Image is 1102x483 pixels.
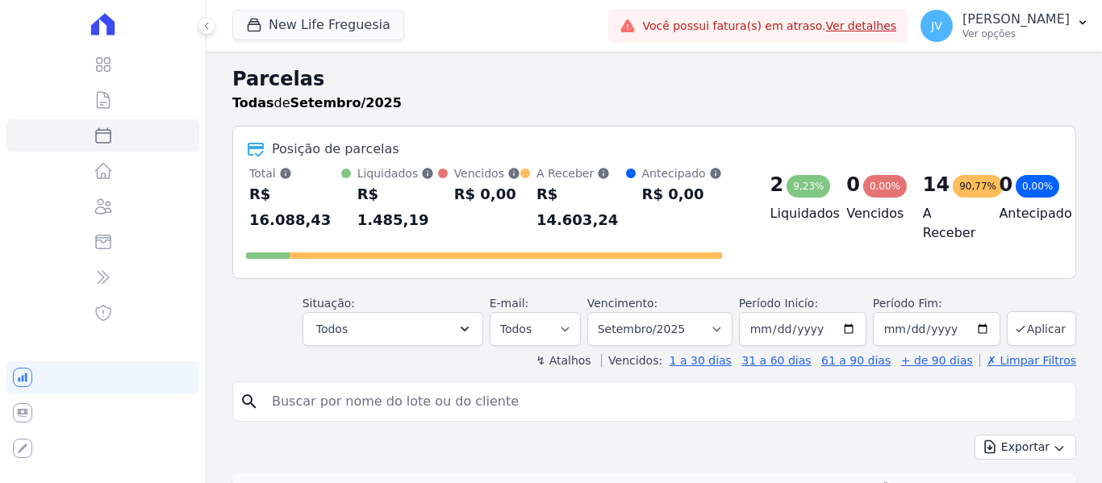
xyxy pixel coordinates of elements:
[232,65,1076,94] h2: Parcelas
[232,94,402,113] p: de
[846,172,860,198] div: 0
[923,204,974,243] h4: A Receber
[249,181,341,233] div: R$ 16.088,43
[770,204,821,223] h4: Liquidados
[232,95,274,110] strong: Todas
[1016,175,1059,198] div: 0,00%
[601,354,662,367] label: Vencidos:
[931,20,942,31] span: JV
[826,19,897,32] a: Ver detalhes
[962,11,1070,27] p: [PERSON_NAME]
[979,354,1076,367] a: ✗ Limpar Filtros
[249,165,341,181] div: Total
[642,181,722,207] div: R$ 0,00
[316,319,348,339] span: Todos
[357,181,438,233] div: R$ 1.485,19
[739,297,818,310] label: Período Inicío:
[454,165,520,181] div: Vencidos
[536,181,626,233] div: R$ 14.603,24
[923,172,950,198] div: 14
[642,18,896,35] span: Você possui fatura(s) em atraso.
[999,204,1050,223] h4: Antecipado
[303,312,483,346] button: Todos
[953,175,1003,198] div: 90,77%
[1007,311,1076,346] button: Aplicar
[272,139,399,159] div: Posição de parcelas
[999,172,1012,198] div: 0
[821,354,891,367] a: 61 a 90 dias
[490,297,529,310] label: E-mail:
[642,165,722,181] div: Antecipado
[262,385,1069,418] input: Buscar por nome do lote ou do cliente
[240,392,259,411] i: search
[975,435,1076,460] button: Exportar
[536,165,626,181] div: A Receber
[536,354,591,367] label: ↯ Atalhos
[303,297,355,310] label: Situação:
[741,354,811,367] a: 31 a 60 dias
[962,27,1070,40] p: Ver opções
[357,165,438,181] div: Liquidados
[454,181,520,207] div: R$ 0,00
[873,295,1000,312] label: Período Fim:
[770,172,784,198] div: 2
[587,297,657,310] label: Vencimento:
[863,175,907,198] div: 0,00%
[908,3,1102,48] button: JV [PERSON_NAME] Ver opções
[901,354,973,367] a: + de 90 dias
[232,10,404,40] button: New Life Freguesia
[787,175,830,198] div: 9,23%
[290,95,402,110] strong: Setembro/2025
[846,204,897,223] h4: Vencidos
[670,354,732,367] a: 1 a 30 dias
